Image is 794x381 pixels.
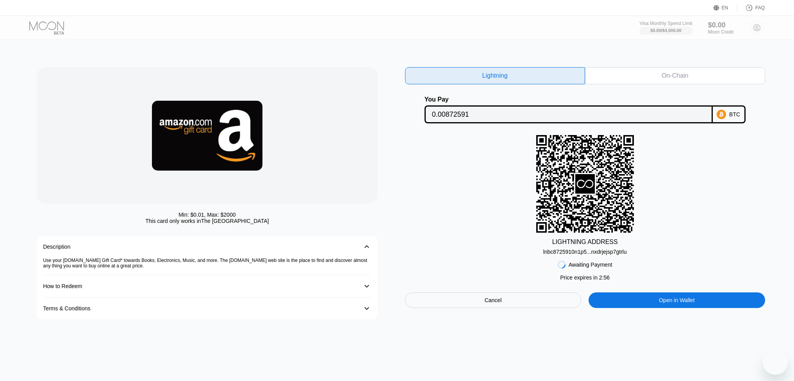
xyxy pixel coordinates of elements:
[599,274,610,281] span: 2 : 56
[362,304,371,313] div: 󰅀
[650,28,682,33] div: $0.00 / $4,000.00
[763,350,788,375] iframe: Button to launch messaging window
[639,21,692,26] div: Visa Monthly Spend Limit
[145,218,269,224] div: This card only works in The [GEOGRAPHIC_DATA]
[639,21,692,35] div: Visa Monthly Spend Limit$0.00/$4,000.00
[737,4,765,12] div: FAQ
[569,262,612,268] div: Awaiting Payment
[405,292,582,308] div: Cancel
[362,242,371,251] div: 󰅀
[589,292,765,308] div: Open in Wallet
[662,72,688,80] div: On-Chain
[482,72,508,80] div: Lightning
[585,67,765,84] div: On-Chain
[405,67,585,84] div: Lightning
[729,111,740,118] div: BTC
[485,297,502,304] div: Cancel
[659,297,694,304] div: Open in Wallet
[755,5,765,11] div: FAQ
[178,212,236,218] div: Min: $ 0.01 , Max: $ 2000
[43,244,70,250] div: Description
[405,96,765,123] div: You PayBTC
[43,258,371,275] div: Use your [DOMAIN_NAME] Gift Card* towards Books, Electronics, Music, and more. The [DOMAIN_NAME] ...
[543,249,627,255] div: lnbc8725910n1p5...nxdrjejsp7gtrlu
[543,246,627,255] div: lnbc8725910n1p5...nxdrjejsp7gtrlu
[43,305,90,312] div: Terms & Conditions
[362,281,371,291] div: 󰅀
[43,283,82,289] div: How to Redeem
[425,96,713,103] div: You Pay
[722,5,728,11] div: EN
[552,239,618,246] div: LIGHTNING ADDRESS
[560,274,610,281] div: Price expires in
[714,4,737,12] div: EN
